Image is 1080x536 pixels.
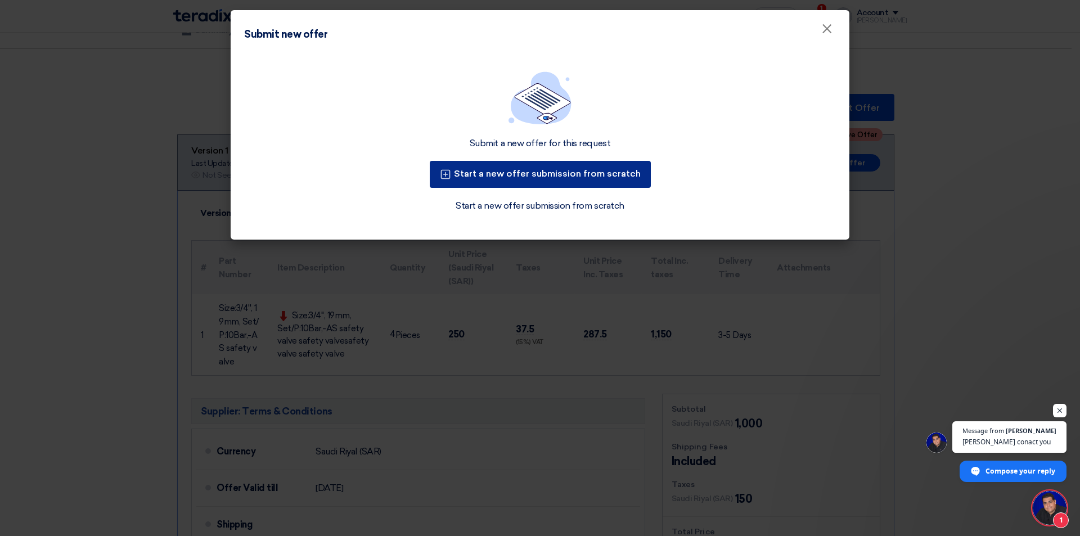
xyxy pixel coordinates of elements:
img: empty_state_list.svg [508,71,571,124]
font: Submit a new offer for this request [470,138,610,148]
span: Compose your reply [985,461,1055,481]
span: [PERSON_NAME] conact you [962,436,1056,447]
span: [PERSON_NAME] [1006,427,1056,434]
font: Start a new offer submission from scratch [456,200,624,211]
a: Open chat [1033,491,1066,525]
span: 1 [1053,512,1069,528]
span: Message from [962,427,1004,434]
font: Submit new offer [244,28,327,40]
button: Close [812,18,841,40]
font: Start a new offer submission from scratch [454,168,641,179]
button: Start a new offer submission from scratch [430,161,651,188]
font: × [821,20,832,43]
